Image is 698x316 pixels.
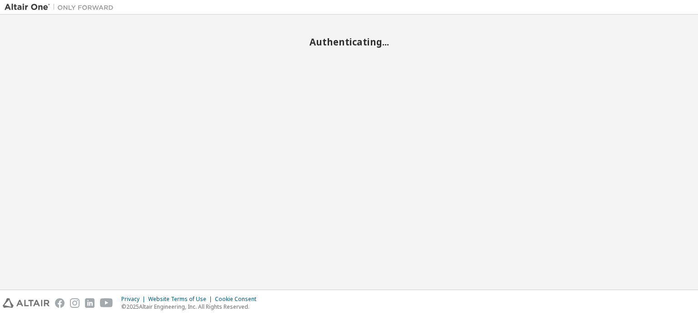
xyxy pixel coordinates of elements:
[3,298,50,308] img: altair_logo.svg
[121,303,262,311] p: © 2025 Altair Engineering, Inc. All Rights Reserved.
[85,298,95,308] img: linkedin.svg
[5,36,693,48] h2: Authenticating...
[215,296,262,303] div: Cookie Consent
[55,298,65,308] img: facebook.svg
[5,3,118,12] img: Altair One
[148,296,215,303] div: Website Terms of Use
[100,298,113,308] img: youtube.svg
[70,298,80,308] img: instagram.svg
[121,296,148,303] div: Privacy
